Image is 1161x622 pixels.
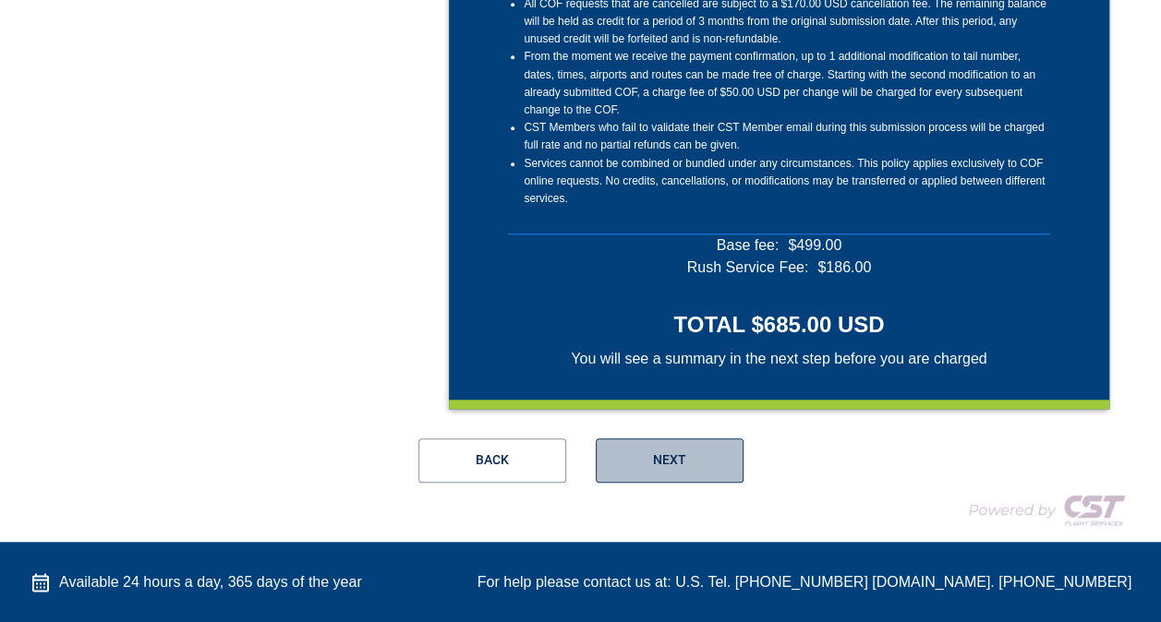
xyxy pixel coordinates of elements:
[947,486,1131,532] img: COMPANY LOGO
[524,155,1050,209] li: Services cannot be combined or bundled under any circumstances. This policy applies exclusively t...
[788,234,841,257] span: $ 499.00
[717,234,780,257] span: Base fee:
[418,438,566,483] button: Back
[524,119,1050,154] li: CST Members who fail to validate their CST Member email during this submission process will be ch...
[673,309,884,341] h4: TOTAL $685.00 USD
[30,571,362,593] div: Available 24 hours a day, 365 days of the year
[687,257,809,279] span: Rush Service Fee:
[524,48,1050,119] li: From the moment we receive the payment confirmation, up to 1 additional modification to tail numb...
[817,257,871,279] span: $ 186.00
[478,571,1131,593] div: For help please contact us at: U.S. Tel. [PHONE_NUMBER] [DOMAIN_NAME]. [PHONE_NUMBER]
[596,438,744,483] button: Next
[571,348,986,370] span: You will see a summary in the next step before you are charged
